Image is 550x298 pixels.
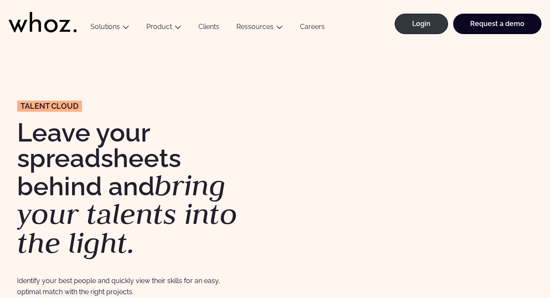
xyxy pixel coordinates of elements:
a: Product [146,23,172,31]
h1: Leave your spreadsheets behind and [17,120,271,257]
a: Request a demo [453,14,541,34]
button: Solutions [82,23,138,34]
a: Login [395,14,448,34]
a: Clients [190,23,228,34]
button: Product [138,23,190,34]
span: Talent Cloud [20,102,79,110]
a: Careers [291,23,333,34]
p: Identify your best people and quickly view their skills for an easy, optimal match with the right... [17,275,245,297]
em: bring your talents into the light. [17,166,237,261]
a: Ressources [236,23,274,31]
button: Ressources [228,23,291,34]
